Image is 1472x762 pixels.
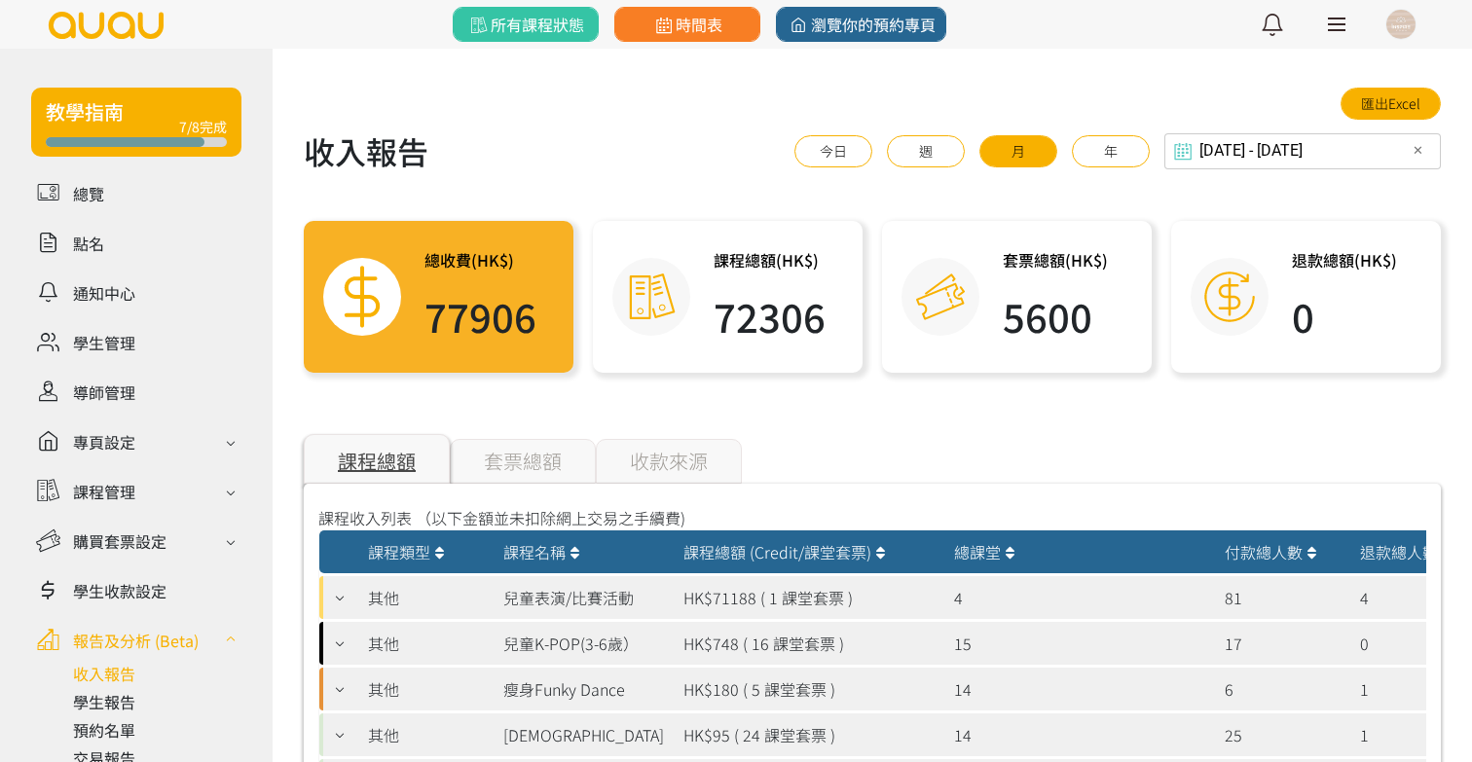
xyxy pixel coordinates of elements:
span: 瀏覽你的預約專頁 [787,13,936,36]
div: 課程名稱 [503,540,664,563]
a: 時間表 [614,7,760,42]
h1: 收入報告 [304,127,428,174]
h1: 0 [1292,287,1397,345]
a: 瀏覽你的預約專頁 [776,7,946,42]
div: 兒童K-POP(3-6歲） [503,632,639,655]
div: 14 [944,713,1215,756]
img: course.png [627,272,676,321]
div: 4 [944,576,1215,619]
img: logo.svg [47,12,166,39]
div: 81 [1215,576,1350,619]
div: [DEMOGRAPHIC_DATA] [503,723,664,746]
button: 今日 [794,135,872,167]
span: 時間表 [651,13,722,36]
h1: 77906 [424,287,536,345]
span: 所有課程狀態 [466,13,584,36]
div: 15 [944,622,1215,665]
div: 17 [1215,622,1350,665]
button: 年 [1072,135,1150,167]
div: 套票總額 [450,439,596,484]
button: 週 [887,135,965,167]
div: 報告及分析 (Beta) [73,629,199,652]
div: 其他 [358,713,494,756]
div: 其他 [358,622,494,665]
div: 瘦身Funky Dance [503,677,625,701]
div: 收款來源 [596,439,742,484]
h3: 套票總額(HK$) [1003,248,1108,272]
div: 兒童表演/比賽活動 [503,586,634,609]
div: 25 [1215,713,1350,756]
img: credit.png [916,272,965,321]
a: 匯出Excel [1341,88,1441,120]
div: 其他 [358,668,494,710]
h3: 總收費(HK$) [424,248,536,272]
button: ✕ [1406,139,1429,163]
button: 月 [979,135,1057,167]
div: HK$71188 ( 1 課堂套票 ) [674,576,944,619]
h3: 退款總額(HK$) [1292,248,1397,272]
div: HK$748 ( 16 課堂套票 ) [674,622,944,665]
a: 所有課程狀態 [453,7,599,42]
div: 14 [944,668,1215,710]
div: 購買套票設定 [73,529,166,553]
div: 其他 [358,576,494,619]
div: 付款總人數 [1225,540,1341,563]
div: 專頁設定 [73,430,135,454]
div: 課程總額 [304,434,450,484]
span: ✕ [1413,141,1423,161]
div: 課程收入列表 （以下金額並未扣除網上交易之手續費) [318,506,1426,529]
h1: 72306 [714,287,826,345]
h1: 5600 [1003,287,1108,345]
div: 總課堂 [954,540,1205,563]
div: 課程總額 (Credit/課堂套票) [683,540,935,563]
div: 課程類型 [368,540,484,563]
input: Select date & time [1164,133,1441,169]
div: 課程管理 [73,480,135,503]
div: 6 [1215,668,1350,710]
img: total.png [328,263,396,331]
h3: 課程總額(HK$) [714,248,826,272]
img: refund.png [1200,268,1259,326]
div: HK$180 ( 5 課堂套票 ) [674,668,944,710]
div: HK$95 ( 24 課堂套票 ) [674,713,944,756]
